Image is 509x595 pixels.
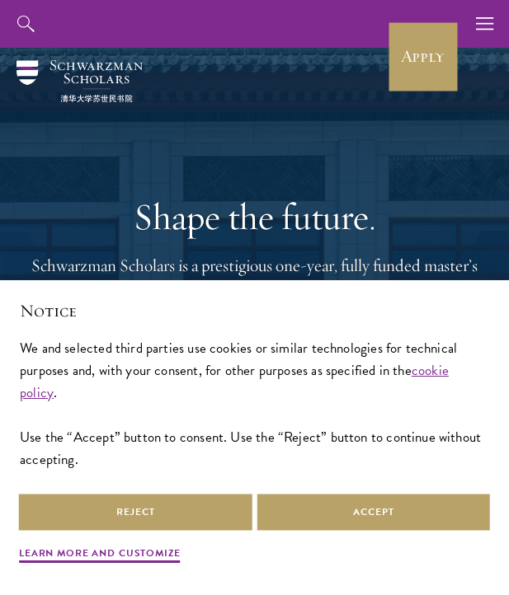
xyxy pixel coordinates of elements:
button: Learn more and customize [19,546,181,565]
img: Schwarzman Scholars [16,60,143,102]
button: Reject [19,494,252,531]
a: cookie policy [20,360,449,403]
div: We and selected third parties use cookies or similar technologies for technical purposes and, wit... [20,337,489,471]
h2: Notice [20,300,489,323]
h1: Shape the future. [16,194,493,241]
button: Accept [257,494,491,531]
a: Apply [389,22,457,91]
p: Schwarzman Scholars is a prestigious one-year, fully funded master’s program in global affairs at... [16,253,493,385]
